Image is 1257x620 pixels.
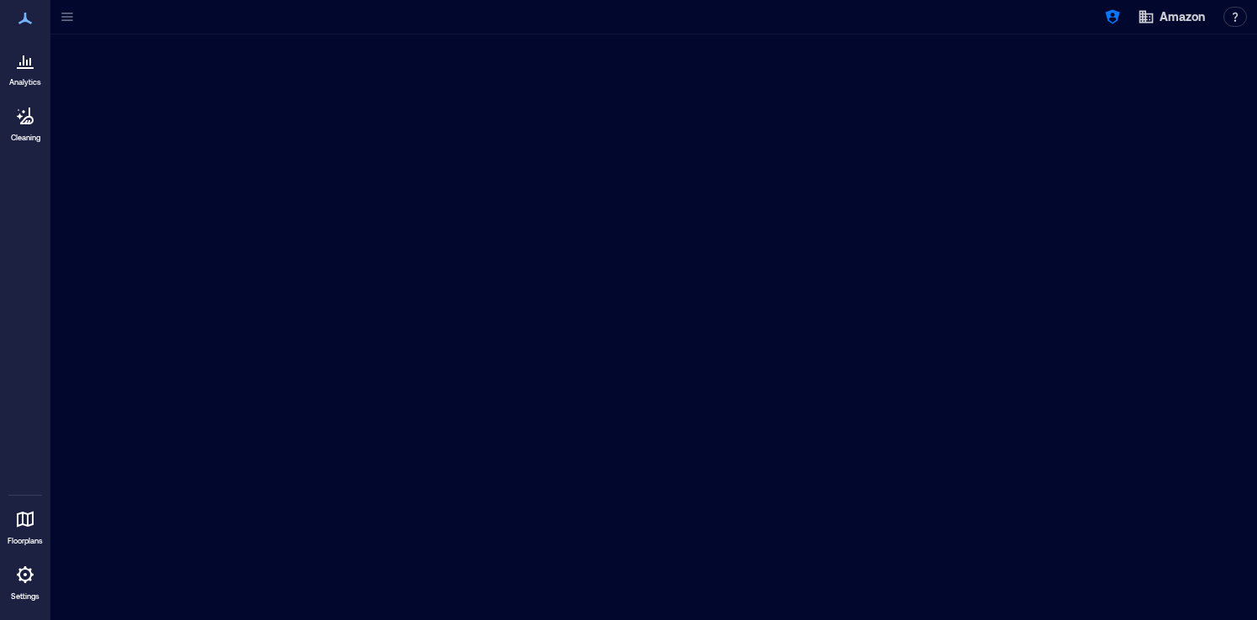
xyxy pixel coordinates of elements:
[1133,3,1210,30] button: Amazon
[9,77,41,87] p: Analytics
[8,536,43,546] p: Floorplans
[3,499,48,551] a: Floorplans
[11,591,39,602] p: Settings
[4,96,46,148] a: Cleaning
[5,554,45,607] a: Settings
[4,40,46,92] a: Analytics
[1160,8,1205,25] span: Amazon
[11,133,40,143] p: Cleaning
